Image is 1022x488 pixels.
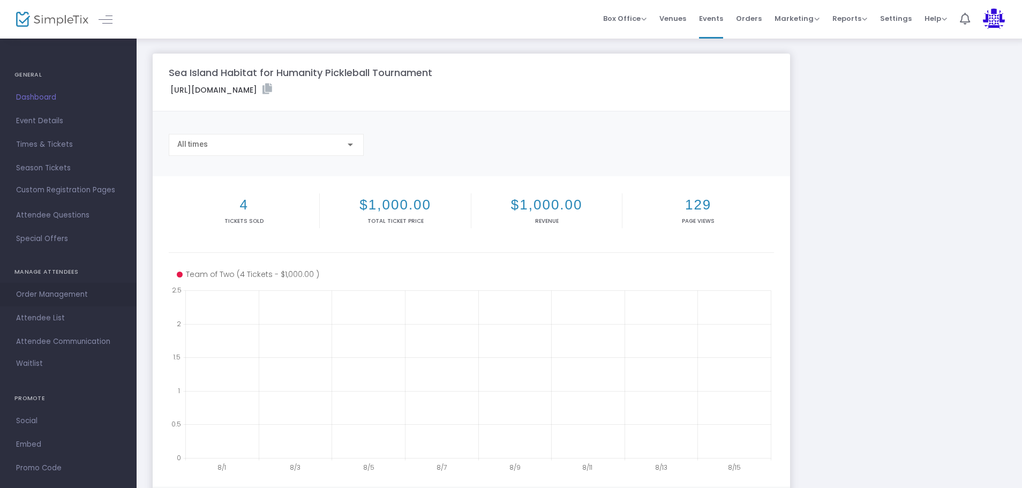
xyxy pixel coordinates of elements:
m-panel-title: Sea Island Habitat for Humanity Pickleball Tournament [169,65,432,80]
span: Help [925,13,947,24]
text: 0 [177,453,181,462]
span: Social [16,414,121,428]
text: 8/15 [728,463,741,472]
span: Venues [659,5,686,32]
span: Marketing [775,13,820,24]
text: 8/11 [582,463,592,472]
span: Promo Code [16,461,121,475]
span: Events [699,5,723,32]
text: 2 [177,319,181,328]
span: Settings [880,5,912,32]
span: Attendee List [16,311,121,325]
h2: $1,000.00 [474,197,620,213]
h4: PROMOTE [14,388,122,409]
span: Season Tickets [16,161,121,175]
span: Special Offers [16,232,121,246]
p: Tickets sold [171,217,317,225]
text: 8/3 [290,463,300,472]
text: 2.5 [172,286,182,295]
p: Page Views [625,217,771,225]
label: [URL][DOMAIN_NAME] [170,84,272,96]
span: Orders [736,5,762,32]
text: 1.5 [173,352,181,362]
text: 8/5 [363,463,374,472]
span: Times & Tickets [16,138,121,152]
span: All times [177,140,208,148]
span: Reports [832,13,867,24]
span: Order Management [16,288,121,302]
span: Box Office [603,13,647,24]
text: 8/1 [217,463,226,472]
p: Total Ticket Price [322,217,468,225]
span: Custom Registration Pages [16,185,115,196]
h2: $1,000.00 [322,197,468,213]
h2: 4 [171,197,317,213]
span: Attendee Questions [16,208,121,222]
span: Event Details [16,114,121,128]
text: 8/13 [655,463,667,472]
span: Embed [16,438,121,452]
p: Revenue [474,217,620,225]
text: 1 [178,386,180,395]
text: 8/7 [437,463,447,472]
h2: 129 [625,197,771,213]
span: Attendee Communication [16,335,121,349]
text: 8/9 [509,463,521,472]
span: Waitlist [16,358,43,369]
h4: MANAGE ATTENDEES [14,261,122,283]
span: Dashboard [16,91,121,104]
text: 0.5 [171,419,181,429]
h4: GENERAL [14,64,122,86]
